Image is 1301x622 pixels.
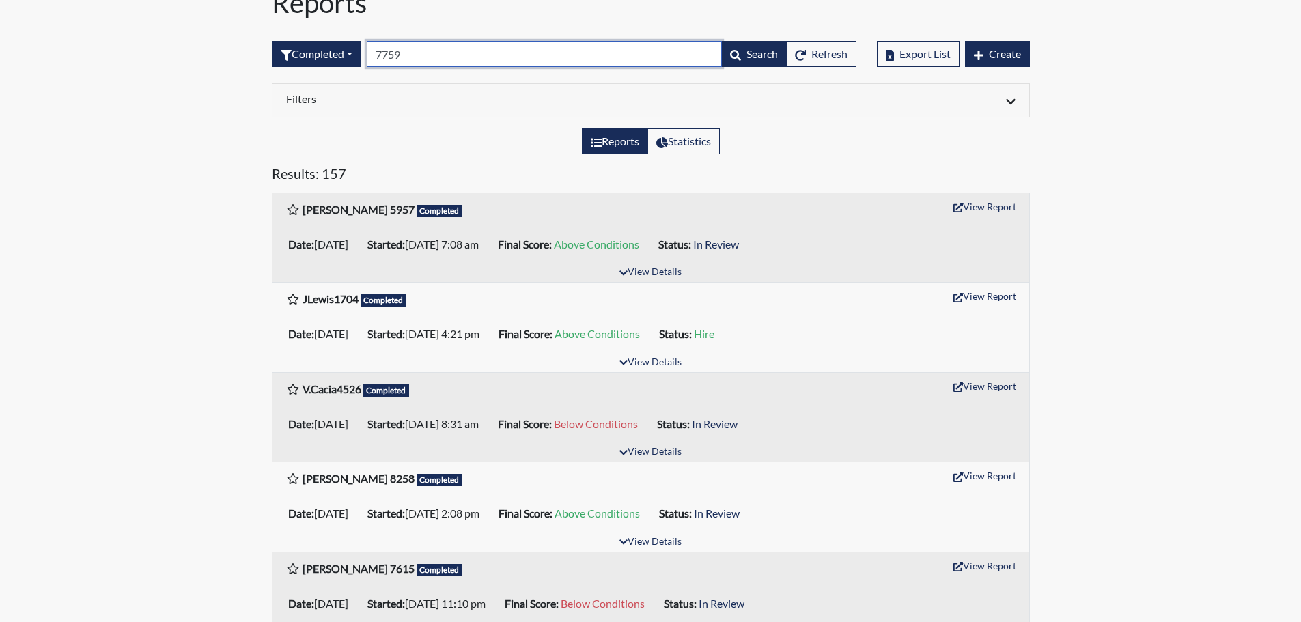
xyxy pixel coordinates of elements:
b: Status: [657,417,690,430]
button: View Details [613,264,688,282]
li: [DATE] [283,413,362,435]
h5: Results: 157 [272,165,1030,187]
b: Started: [367,597,405,610]
b: Started: [367,417,405,430]
b: Status: [659,327,692,340]
button: Search [721,41,787,67]
button: View Details [613,533,688,552]
b: Date: [288,417,314,430]
b: Final Score: [499,507,552,520]
span: Completed [417,564,463,576]
li: [DATE] 2:08 pm [362,503,493,524]
b: Date: [288,507,314,520]
span: Hire [694,327,714,340]
button: Create [965,41,1030,67]
b: Started: [367,507,405,520]
li: [DATE] [283,593,362,614]
button: Completed [272,41,361,67]
b: Started: [367,327,405,340]
span: In Review [694,507,740,520]
h6: Filters [286,92,641,105]
b: [PERSON_NAME] 8258 [303,472,415,485]
div: Filter by interview status [272,41,361,67]
b: JLewis1704 [303,292,359,305]
li: [DATE] 8:31 am [362,413,492,435]
label: View the list of reports [582,128,648,154]
label: View statistics about completed interviews [647,128,720,154]
span: Completed [363,384,410,397]
b: Status: [664,597,697,610]
b: Final Score: [505,597,559,610]
li: [DATE] 11:10 pm [362,593,499,614]
span: In Review [699,597,744,610]
button: Export List [877,41,960,67]
b: Final Score: [498,417,552,430]
input: Search by Registration ID, Interview Number, or Investigation Name. [367,41,722,67]
li: [DATE] [283,323,362,345]
button: Refresh [786,41,856,67]
b: Date: [288,327,314,340]
span: Completed [417,474,463,486]
span: Below Conditions [554,417,638,430]
span: Refresh [811,47,848,60]
div: Click to expand/collapse filters [276,92,1026,109]
b: Final Score: [498,238,552,251]
button: View Report [947,196,1022,217]
b: Status: [659,507,692,520]
b: V.Cacia4526 [303,382,361,395]
span: Above Conditions [554,238,639,251]
span: Completed [417,205,463,217]
li: [DATE] 4:21 pm [362,323,493,345]
span: In Review [692,417,738,430]
span: Below Conditions [561,597,645,610]
span: Search [746,47,778,60]
span: Completed [361,294,407,307]
b: Date: [288,238,314,251]
button: View Report [947,465,1022,486]
b: Date: [288,597,314,610]
button: View Details [613,443,688,462]
span: Above Conditions [555,327,640,340]
span: Create [989,47,1021,60]
span: In Review [693,238,739,251]
span: Export List [899,47,951,60]
li: [DATE] [283,234,362,255]
button: View Details [613,354,688,372]
li: [DATE] [283,503,362,524]
b: [PERSON_NAME] 5957 [303,203,415,216]
b: Started: [367,238,405,251]
span: Above Conditions [555,507,640,520]
li: [DATE] 7:08 am [362,234,492,255]
button: View Report [947,555,1022,576]
b: Status: [658,238,691,251]
b: [PERSON_NAME] 7615 [303,562,415,575]
button: View Report [947,376,1022,397]
b: Final Score: [499,327,552,340]
button: View Report [947,285,1022,307]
